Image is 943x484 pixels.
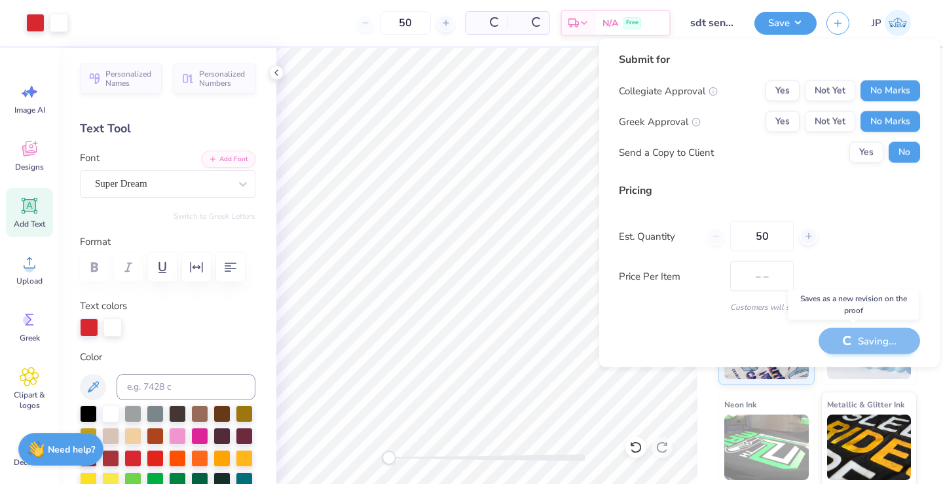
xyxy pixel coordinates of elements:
[80,151,100,166] label: Font
[827,415,912,480] img: Metallic & Glitter Ink
[766,81,800,102] button: Yes
[730,221,794,251] input: – –
[80,234,255,250] label: Format
[202,151,255,168] button: Add Font
[48,443,95,456] strong: Need help?
[619,145,714,160] div: Send a Copy to Client
[16,276,43,286] span: Upload
[680,10,745,36] input: Untitled Design
[619,83,718,98] div: Collegiate Approval
[619,229,697,244] label: Est. Quantity
[80,299,127,314] label: Text colors
[105,69,154,88] span: Personalized Names
[619,269,720,284] label: Price Per Item
[788,289,919,320] div: Saves as a new revision on the proof
[199,69,248,88] span: Personalized Numbers
[80,120,255,138] div: Text Tool
[849,142,883,163] button: Yes
[8,390,51,411] span: Clipart & logos
[14,457,45,468] span: Decorate
[174,64,255,94] button: Personalized Numbers
[866,10,917,36] a: JP
[805,111,855,132] button: Not Yet
[619,301,920,313] div: Customers will see this price on HQ.
[827,398,904,411] span: Metallic & Glitter Ink
[860,81,920,102] button: No Marks
[14,105,45,115] span: Image AI
[860,111,920,132] button: No Marks
[602,16,618,30] span: N/A
[889,142,920,163] button: No
[117,374,255,400] input: e.g. 7428 c
[14,219,45,229] span: Add Text
[766,111,800,132] button: Yes
[380,11,431,35] input: – –
[619,52,920,67] div: Submit for
[80,64,162,94] button: Personalized Names
[619,114,701,129] div: Greek Approval
[15,162,44,172] span: Designs
[80,350,255,365] label: Color
[619,183,920,198] div: Pricing
[382,451,396,464] div: Accessibility label
[724,415,809,480] img: Neon Ink
[885,10,911,36] img: Jade Paneduro
[626,18,638,28] span: Free
[754,12,817,35] button: Save
[872,16,881,31] span: JP
[805,81,855,102] button: Not Yet
[20,333,40,343] span: Greek
[724,398,756,411] span: Neon Ink
[174,211,255,221] button: Switch to Greek Letters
